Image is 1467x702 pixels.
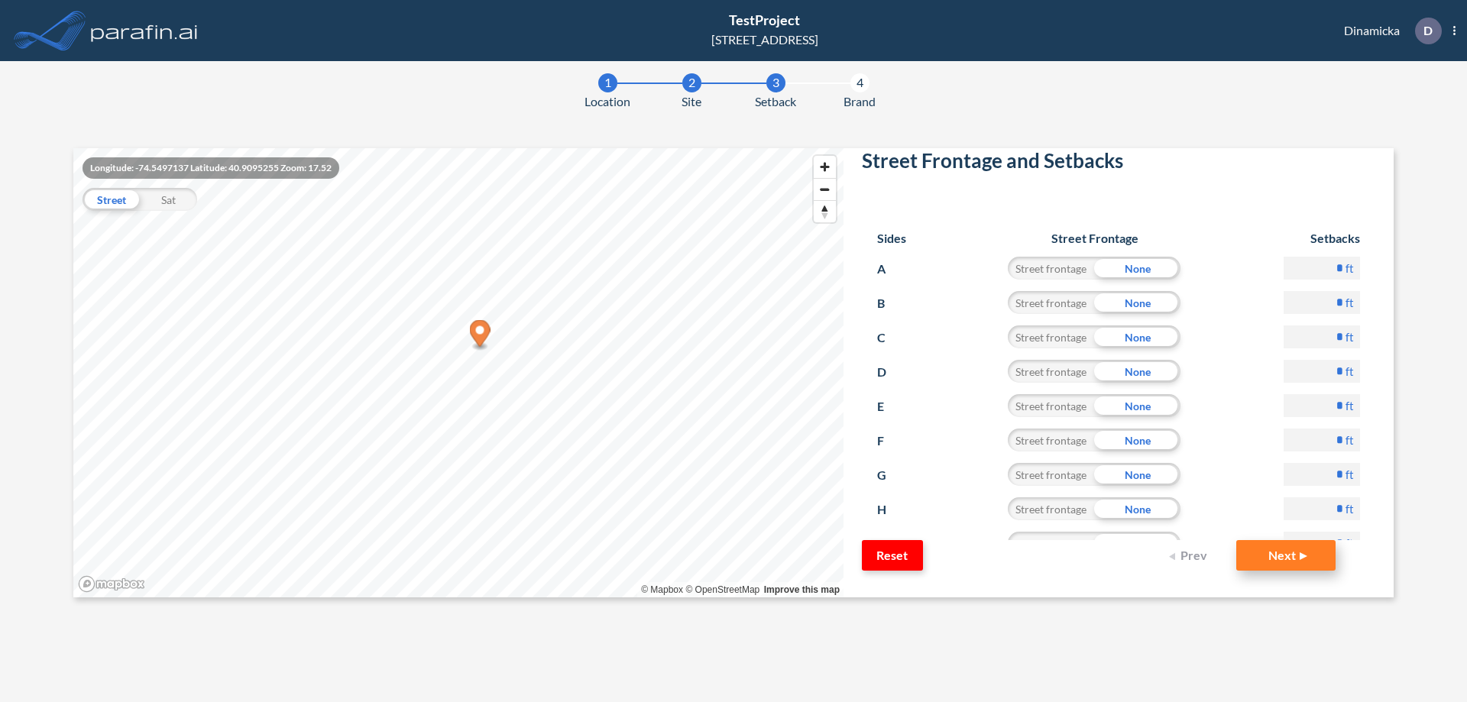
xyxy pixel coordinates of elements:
[877,360,905,384] p: D
[877,257,905,281] p: A
[1008,394,1094,417] div: Street frontage
[814,156,836,178] button: Zoom in
[766,73,785,92] div: 3
[1346,501,1354,516] label: ft
[88,15,201,46] img: logo
[1284,231,1360,245] h6: Setbacks
[850,73,870,92] div: 4
[814,200,836,222] button: Reset bearing to north
[1008,463,1094,486] div: Street frontage
[1346,467,1354,482] label: ft
[1346,432,1354,448] label: ft
[641,584,683,595] a: Mapbox
[1008,497,1094,520] div: Street frontage
[1094,497,1180,520] div: None
[877,291,905,315] p: B
[1094,257,1180,280] div: None
[1008,325,1094,348] div: Street frontage
[814,179,836,200] span: Zoom out
[862,540,923,571] button: Reset
[1321,18,1456,44] div: Dinamicka
[711,31,818,49] div: [STREET_ADDRESS]
[844,92,876,111] span: Brand
[1346,364,1354,379] label: ft
[1160,540,1221,571] button: Prev
[682,73,701,92] div: 2
[814,201,836,222] span: Reset bearing to north
[1346,398,1354,413] label: ft
[585,92,630,111] span: Location
[993,231,1196,245] h6: Street Frontage
[140,188,197,211] div: Sat
[83,188,140,211] div: Street
[877,325,905,350] p: C
[877,394,905,419] p: E
[877,231,906,245] h6: Sides
[1423,24,1433,37] p: D
[877,463,905,487] p: G
[1094,429,1180,451] div: None
[862,149,1375,179] h2: Street Frontage and Setbacks
[1008,429,1094,451] div: Street frontage
[1008,360,1094,383] div: Street frontage
[729,11,800,28] span: TestProject
[814,178,836,200] button: Zoom out
[1094,360,1180,383] div: None
[682,92,701,111] span: Site
[1008,257,1094,280] div: Street frontage
[1094,532,1180,555] div: None
[1346,535,1354,551] label: ft
[1094,291,1180,314] div: None
[1346,295,1354,310] label: ft
[470,320,491,351] div: Map marker
[1236,540,1336,571] button: Next
[877,429,905,453] p: F
[764,584,840,595] a: Improve this map
[685,584,759,595] a: OpenStreetMap
[1008,291,1094,314] div: Street frontage
[877,497,905,522] p: H
[598,73,617,92] div: 1
[877,532,905,556] p: I
[1346,260,1354,276] label: ft
[73,148,844,597] canvas: Map
[1094,463,1180,486] div: None
[1094,325,1180,348] div: None
[83,157,339,179] div: Longitude: -74.5497137 Latitude: 40.9095255 Zoom: 17.52
[1094,394,1180,417] div: None
[78,575,145,593] a: Mapbox homepage
[1346,329,1354,345] label: ft
[1008,532,1094,555] div: Street frontage
[755,92,796,111] span: Setback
